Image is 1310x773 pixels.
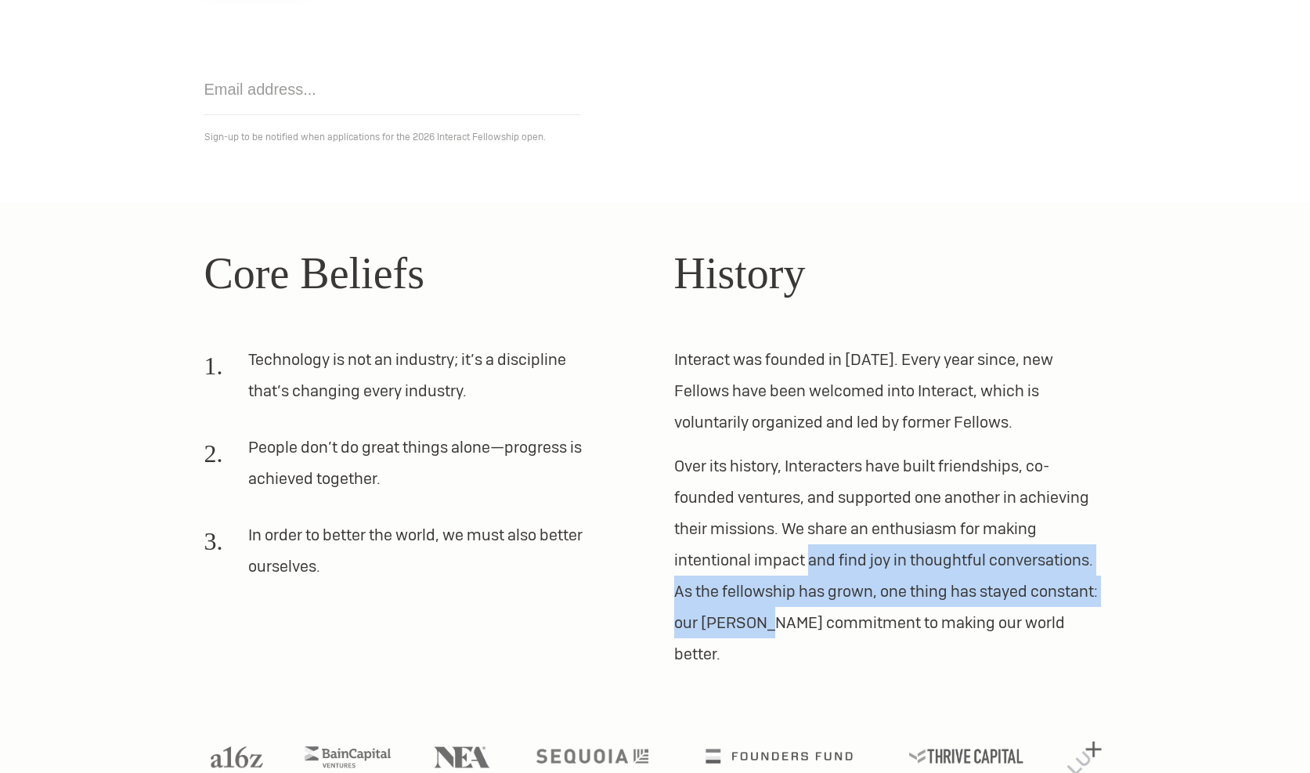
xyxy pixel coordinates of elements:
img: A16Z logo [211,746,262,768]
img: Sequoia logo [536,749,648,764]
input: Email address... [204,64,580,115]
li: People don’t do great things alone—progress is achieved together. [204,432,599,507]
p: Over its history, Interacters have built friendships, co-founded ventures, and supported one anot... [674,450,1106,670]
h2: History [674,240,1106,306]
img: NEA logo [434,746,490,768]
img: Bain Capital Ventures logo [305,746,391,768]
p: Sign-up to be notified when applications for the 2026 Interact Fellowship open. [204,128,1106,146]
img: Founders Fund logo [706,749,852,764]
li: Technology is not an industry; it’s a discipline that’s changing every industry. [204,344,599,419]
p: Interact was founded in [DATE]. Every year since, new Fellows have been welcomed into Interact, w... [674,344,1106,438]
li: In order to better the world, we must also better ourselves. [204,519,599,594]
img: Thrive Capital logo [909,749,1023,764]
h2: Core Beliefs [204,240,637,306]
